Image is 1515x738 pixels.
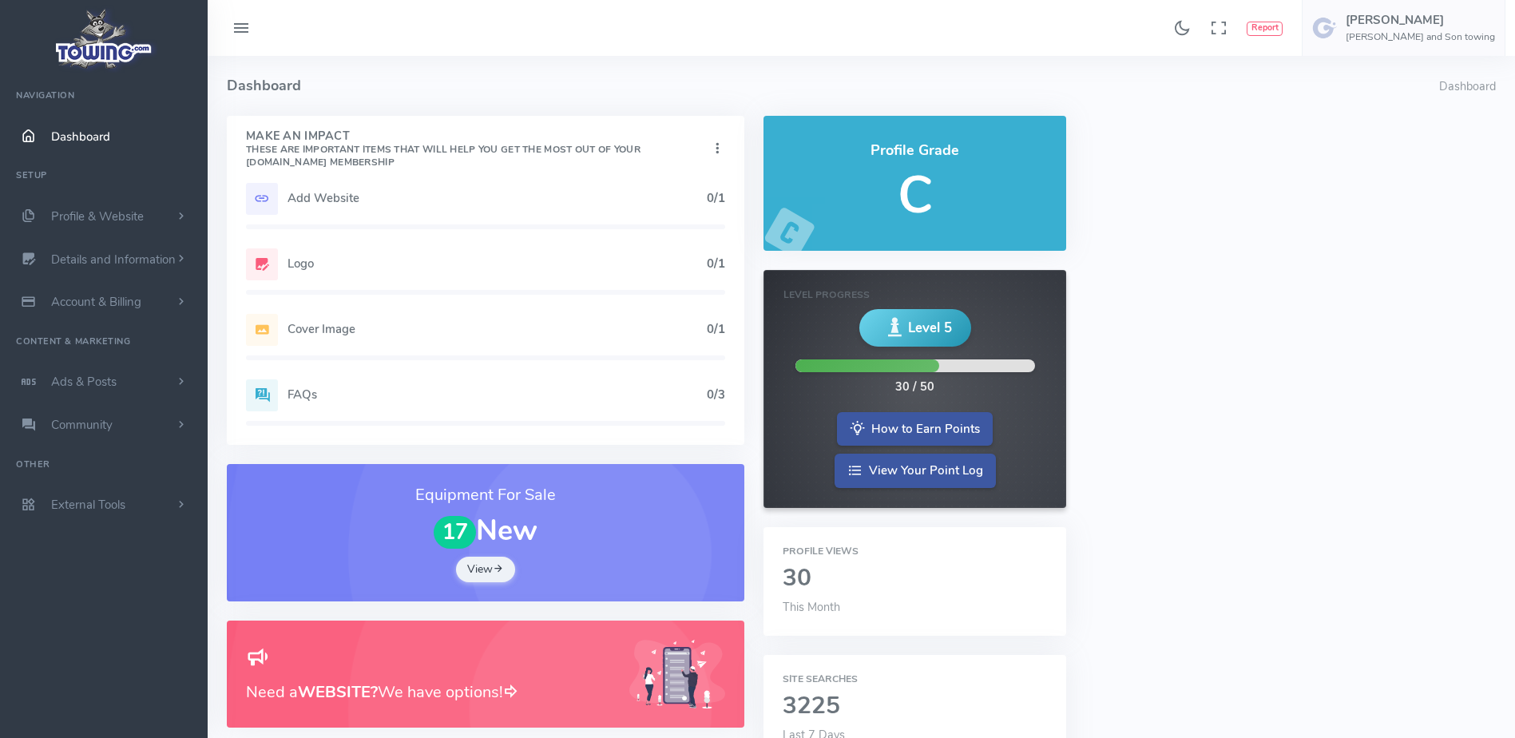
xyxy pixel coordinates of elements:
[1346,14,1495,26] h5: [PERSON_NAME]
[246,143,641,169] small: These are important items that will help you get the most out of your [DOMAIN_NAME] Membership
[629,640,725,709] img: Generic placeholder image
[246,483,725,507] h3: Equipment For Sale
[51,294,141,310] span: Account & Billing
[50,5,158,73] img: logo
[51,374,117,390] span: Ads & Posts
[1247,22,1283,36] button: Report
[707,192,725,204] h5: 0/1
[434,516,477,549] span: 17
[246,130,709,169] h4: Make An Impact
[1312,15,1338,41] img: user-image
[707,257,725,270] h5: 0/1
[783,290,1046,300] h6: Level Progress
[456,557,515,582] a: View
[837,412,993,446] a: How to Earn Points
[288,257,707,270] h5: Logo
[51,497,125,513] span: External Tools
[227,56,1439,116] h4: Dashboard
[51,252,176,268] span: Details and Information
[783,693,1047,720] h2: 3225
[51,208,144,224] span: Profile & Website
[288,388,707,401] h5: FAQs
[783,167,1047,224] h5: C
[1439,78,1496,96] li: Dashboard
[783,143,1047,159] h4: Profile Grade
[51,129,110,145] span: Dashboard
[783,546,1047,557] h6: Profile Views
[908,318,952,338] span: Level 5
[298,681,378,703] b: WEBSITE?
[783,565,1047,592] h2: 30
[895,379,934,396] div: 30 / 50
[246,515,725,549] h1: New
[835,454,996,488] a: View Your Point Log
[288,192,707,204] h5: Add Website
[288,323,707,335] h5: Cover Image
[707,323,725,335] h5: 0/1
[1346,32,1495,42] h6: [PERSON_NAME] and Son towing
[783,599,840,615] span: This Month
[707,388,725,401] h5: 0/3
[51,417,113,433] span: Community
[246,680,610,704] h3: Need a We have options!
[783,674,1047,684] h6: Site Searches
